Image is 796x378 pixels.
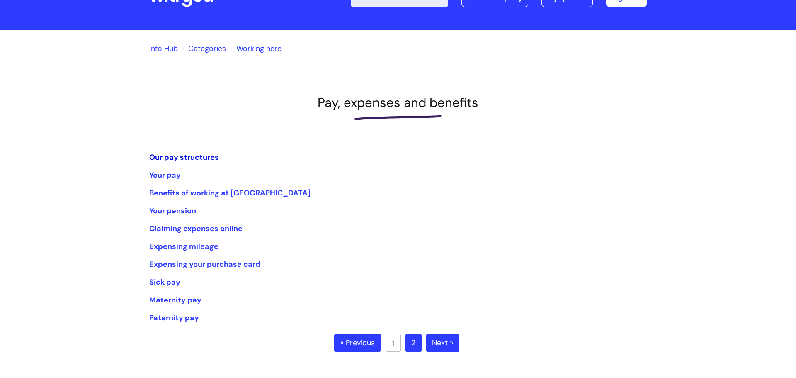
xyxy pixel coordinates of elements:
a: Benefits of working at [GEOGRAPHIC_DATA] [149,188,311,198]
a: 1 [386,334,401,352]
a: 2 [405,334,422,352]
a: « Previous [334,334,381,352]
li: Working here [228,42,282,55]
a: Our pay structures [149,152,219,162]
h1: Pay, expenses and benefits [149,95,647,110]
a: Sick pay [149,277,180,287]
a: Claiming expenses online [149,224,243,234]
a: Maternity pay [149,295,201,305]
li: Solution home [180,42,226,55]
a: Your pension [149,206,196,216]
a: Categories [188,44,226,54]
a: Info Hub [149,44,178,54]
a: Paternity pay [149,313,199,323]
a: Expensing your purchase card [149,259,260,269]
a: Next » [426,334,459,352]
a: Your pay [149,170,181,180]
a: Working here [236,44,282,54]
a: Expensing mileage [149,241,218,251]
